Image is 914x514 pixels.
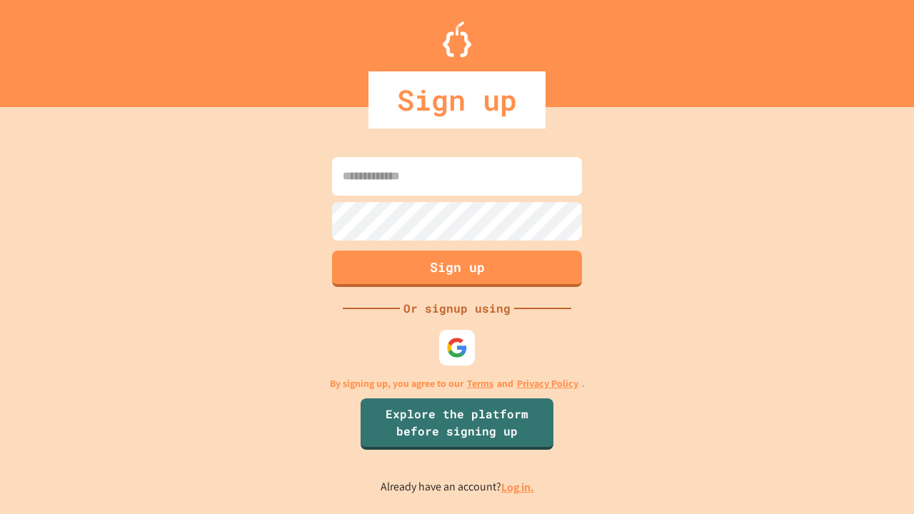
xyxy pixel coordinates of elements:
[446,337,468,358] img: google-icon.svg
[332,251,582,287] button: Sign up
[361,398,553,450] a: Explore the platform before signing up
[330,376,585,391] p: By signing up, you agree to our and .
[381,478,534,496] p: Already have an account?
[400,300,514,317] div: Or signup using
[368,71,546,128] div: Sign up
[501,480,534,495] a: Log in.
[467,376,493,391] a: Terms
[517,376,578,391] a: Privacy Policy
[443,21,471,57] img: Logo.svg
